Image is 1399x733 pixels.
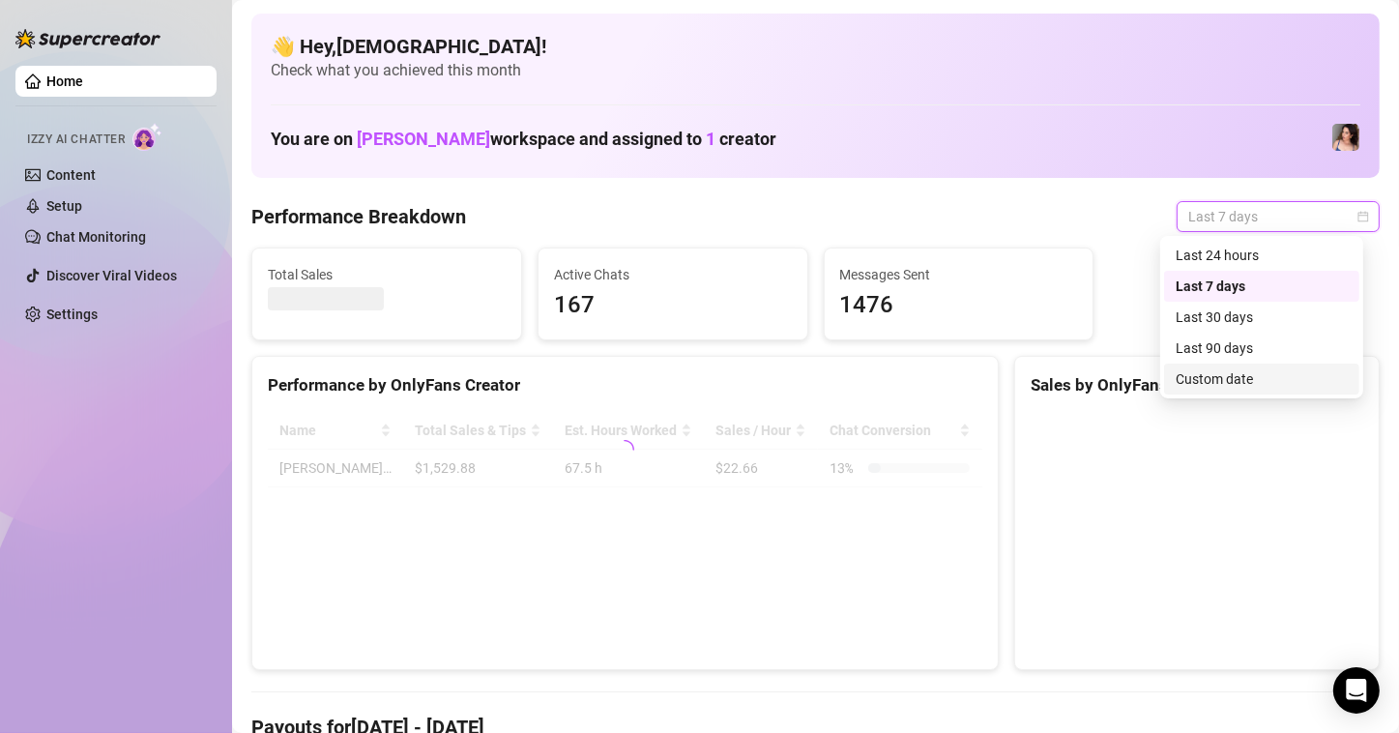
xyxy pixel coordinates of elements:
h4: Performance Breakdown [251,203,466,230]
span: Total Sales [268,264,506,285]
div: Last 30 days [1176,307,1348,328]
img: logo-BBDzfeDw.svg [15,29,160,48]
span: calendar [1357,211,1369,222]
a: Content [46,167,96,183]
a: Settings [46,307,98,322]
a: Home [46,73,83,89]
div: Last 24 hours [1176,245,1348,266]
a: Discover Viral Videos [46,268,177,283]
span: [PERSON_NAME] [357,129,490,149]
img: Lauren [1332,124,1359,151]
h1: You are on workspace and assigned to creator [271,129,776,150]
div: Open Intercom Messenger [1333,667,1380,714]
div: Last 7 days [1164,271,1359,302]
a: Chat Monitoring [46,229,146,245]
a: Setup [46,198,82,214]
span: Active Chats [554,264,792,285]
img: AI Chatter [132,123,162,151]
div: Last 90 days [1164,333,1359,364]
div: Last 90 days [1176,337,1348,359]
span: Check what you achieved this month [271,60,1360,81]
div: Custom date [1176,368,1348,390]
h4: 👋 Hey, [DEMOGRAPHIC_DATA] ! [271,33,1360,60]
div: Last 30 days [1164,302,1359,333]
span: 167 [554,287,792,324]
div: Performance by OnlyFans Creator [268,372,982,398]
span: 1476 [840,287,1078,324]
div: Sales by OnlyFans Creator [1031,372,1363,398]
div: Last 24 hours [1164,240,1359,271]
span: 1 [706,129,715,149]
div: Custom date [1164,364,1359,395]
span: Izzy AI Chatter [27,131,125,149]
span: Last 7 days [1188,202,1368,231]
span: loading [614,439,635,460]
div: Last 7 days [1176,276,1348,297]
span: Messages Sent [840,264,1078,285]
